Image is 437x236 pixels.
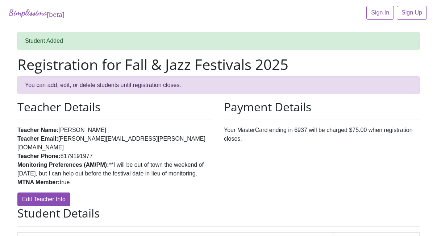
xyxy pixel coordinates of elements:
li: [PERSON_NAME] [17,126,213,134]
h2: Teacher Details [17,100,213,114]
strong: Teacher Phone: [17,153,61,159]
li: 8179191977 [17,152,213,161]
li: **I will be out of town the weekend of [DATE], but I can help out before the festival date in lie... [17,161,213,178]
li: [PERSON_NAME][EMAIL_ADDRESS][PERSON_NAME][DOMAIN_NAME] [17,134,213,152]
strong: Teacher Email: [17,136,58,142]
a: Sign In [366,6,394,20]
li: true [17,178,213,187]
div: You can add, edit, or delete students until registration closes. [17,76,420,94]
h2: Payment Details [224,100,420,114]
sub: [beta] [47,10,64,19]
a: Sign Up [397,6,427,20]
div: Your MasterCard ending in 6937 will be charged $75.00 when registration closes. [218,100,425,206]
strong: Teacher Name: [17,127,59,133]
strong: MTNA Member: [17,179,60,185]
a: Edit Teacher Info [17,192,70,206]
h1: Registration for Fall & Jazz Festivals 2025 [17,56,420,73]
div: Student Added [17,32,420,50]
strong: Monitoring Preferences (AM/PM): [17,162,109,168]
h2: Student Details [17,206,420,220]
a: Simplissimo[beta] [9,6,64,20]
